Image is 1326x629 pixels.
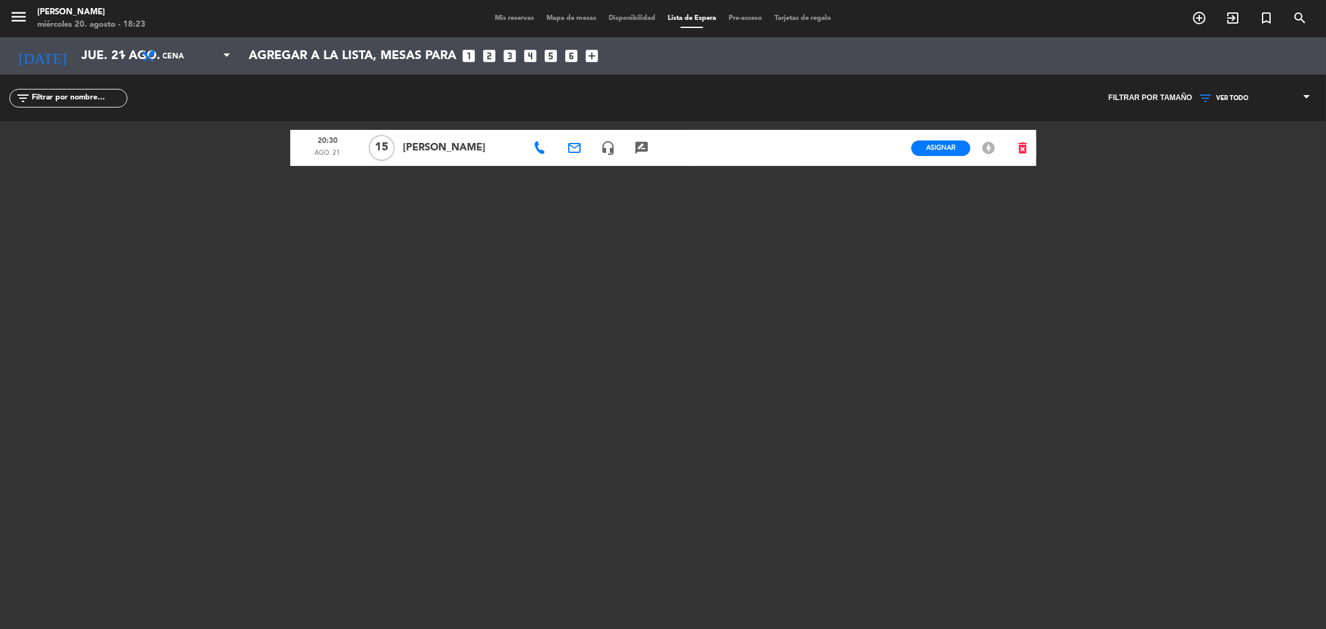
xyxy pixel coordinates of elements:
[9,7,28,26] i: menu
[295,148,361,164] span: ago. 21
[30,91,127,105] input: Filtrar por nombre...
[481,48,497,64] i: looks_two
[502,48,518,64] i: looks_3
[584,48,600,64] i: add_box
[9,7,28,30] button: menu
[926,143,955,152] span: Asignar
[489,15,540,22] span: Mis reservas
[563,48,579,64] i: looks_6
[601,140,615,155] i: headset_mic
[1016,140,1031,155] i: delete_forever
[16,91,30,106] i: filter_list
[1010,137,1036,159] button: delete_forever
[116,48,131,63] i: arrow_drop_down
[1225,11,1240,25] i: exit_to_app
[543,48,559,64] i: looks_5
[522,48,538,64] i: looks_4
[977,140,1000,156] button: offline_bolt
[567,140,582,155] i: email
[634,140,649,155] i: rate_review
[1292,11,1307,25] i: search
[1108,92,1192,104] span: Filtrar por tamaño
[661,15,722,22] span: Lista de Espera
[1259,11,1274,25] i: turned_in_not
[403,140,519,156] span: [PERSON_NAME]
[768,15,837,22] span: Tarjetas de regalo
[37,19,145,31] div: miércoles 20. agosto - 18:23
[163,45,222,68] span: Cena
[722,15,768,22] span: Pre-acceso
[9,42,75,70] i: [DATE]
[37,6,145,19] div: [PERSON_NAME]
[911,140,970,156] button: Asignar
[981,140,996,155] i: offline_bolt
[369,135,395,161] span: 15
[461,48,477,64] i: looks_one
[602,15,661,22] span: Disponibilidad
[249,48,456,63] span: Agregar a la lista, mesas para
[295,132,361,149] span: 20:30
[1192,11,1207,25] i: add_circle_outline
[1216,94,1248,102] span: VER TODO
[540,15,602,22] span: Mapa de mesas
